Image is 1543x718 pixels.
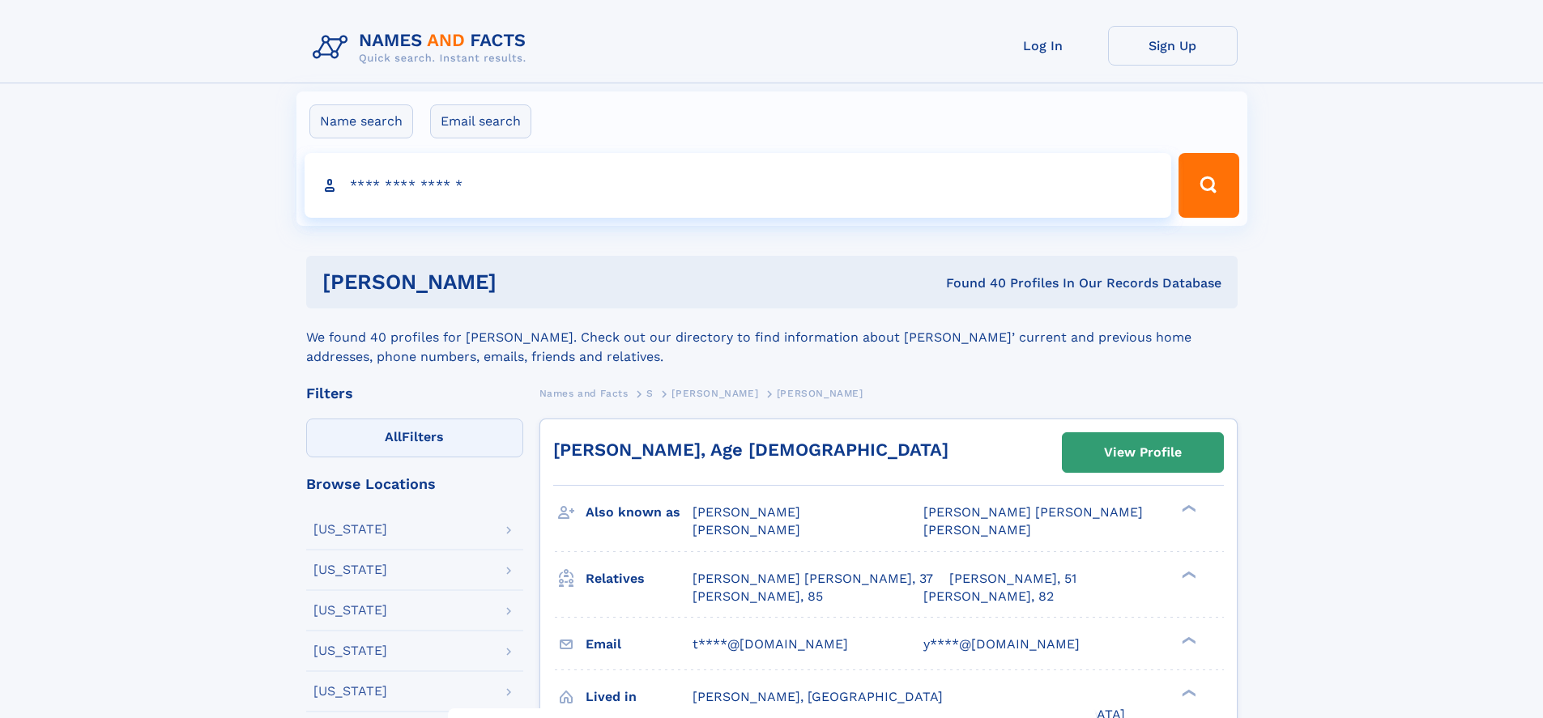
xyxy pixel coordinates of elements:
a: Names and Facts [539,383,629,403]
h3: Email [586,631,693,658]
div: Browse Locations [306,477,523,491]
span: [PERSON_NAME], [GEOGRAPHIC_DATA] [693,689,943,704]
label: Filters [306,418,523,457]
label: Email search [430,104,531,138]
h3: Relatives [586,565,693,593]
div: Filters [306,386,523,401]
button: Search Button [1179,153,1238,218]
div: Found 40 Profiles In Our Records Database [721,274,1221,292]
a: [PERSON_NAME], 85 [693,588,823,605]
div: ❯ [1178,569,1197,580]
h3: Lived in [586,683,693,711]
div: We found 40 profiles for [PERSON_NAME]. Check out our directory to find information about [PERSON... [306,308,1238,367]
div: ❯ [1178,635,1197,645]
span: [PERSON_NAME] [671,388,758,399]
label: Name search [309,104,413,138]
span: [PERSON_NAME] [PERSON_NAME] [923,504,1143,520]
div: [US_STATE] [313,523,387,536]
input: search input [305,153,1172,218]
div: [US_STATE] [313,604,387,617]
h1: [PERSON_NAME] [322,272,722,292]
h3: Also known as [586,499,693,526]
span: All [385,429,402,444]
a: [PERSON_NAME], 82 [923,588,1054,605]
span: [PERSON_NAME] [777,388,863,399]
div: [US_STATE] [313,685,387,698]
a: View Profile [1063,433,1223,472]
div: ❯ [1178,503,1197,514]
span: [PERSON_NAME] [693,504,800,520]
a: [PERSON_NAME], Age [DEMOGRAPHIC_DATA] [553,440,948,460]
a: Log In [978,26,1108,66]
div: View Profile [1104,434,1182,471]
span: [PERSON_NAME] [693,522,800,537]
a: S [646,383,654,403]
div: ❯ [1178,687,1197,698]
div: [US_STATE] [313,563,387,576]
img: Logo Names and Facts [306,26,539,70]
a: [PERSON_NAME] [671,383,758,403]
a: [PERSON_NAME] [PERSON_NAME], 37 [693,570,933,588]
span: [PERSON_NAME] [923,522,1031,537]
a: [PERSON_NAME], 51 [949,570,1076,588]
div: [US_STATE] [313,644,387,657]
a: Sign Up [1108,26,1238,66]
span: S [646,388,654,399]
